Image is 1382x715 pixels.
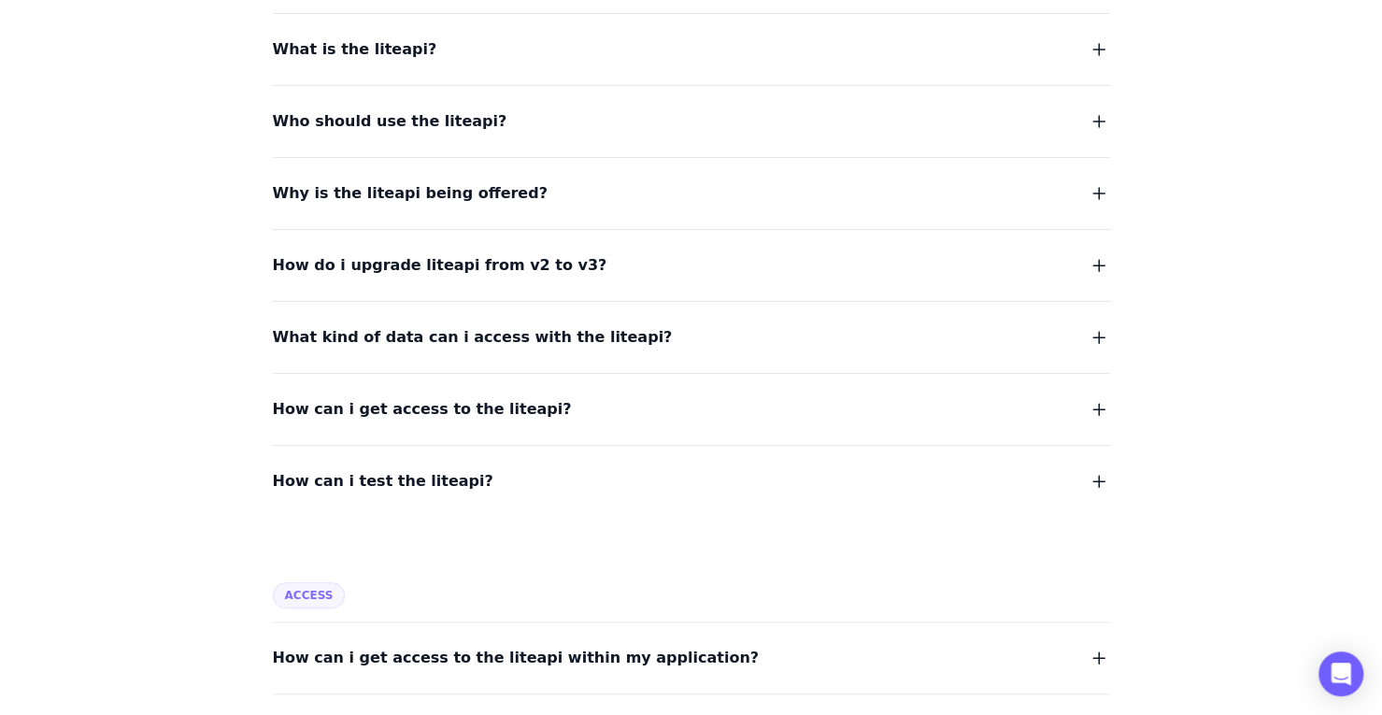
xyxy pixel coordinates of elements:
button: How can i get access to the liteapi within my application? [273,645,1110,671]
span: Why is the liteapi being offered? [273,180,548,207]
button: Why is the liteapi being offered? [273,180,1110,207]
button: How can i get access to the liteapi? [273,396,1110,422]
button: What is the liteapi? [273,36,1110,63]
span: How can i get access to the liteapi within my application? [273,645,759,671]
button: What kind of data can i access with the liteapi? [273,324,1110,350]
span: How can i test the liteapi? [273,468,493,494]
span: How do i upgrade liteapi from v2 to v3? [273,252,607,279]
span: How can i get access to the liteapi? [273,396,572,422]
span: What kind of data can i access with the liteapi? [273,324,673,350]
button: Who should use the liteapi? [273,108,1110,135]
span: Access [273,582,346,608]
button: How do i upgrade liteapi from v2 to v3? [273,252,1110,279]
span: What is the liteapi? [273,36,437,63]
button: How can i test the liteapi? [273,468,1110,494]
div: Open Intercom Messenger [1318,651,1363,696]
span: Who should use the liteapi? [273,108,507,135]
